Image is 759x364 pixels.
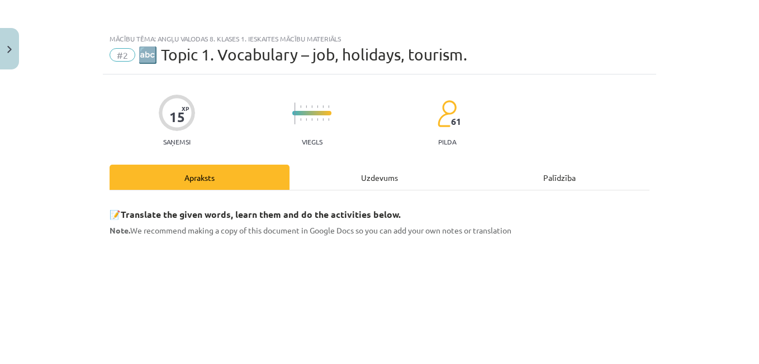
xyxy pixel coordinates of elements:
div: Palīdzība [469,165,649,190]
img: icon-short-line-57e1e144782c952c97e751825c79c345078a6d821885a25fce030b3d8c18986b.svg [306,105,307,108]
img: icon-short-line-57e1e144782c952c97e751825c79c345078a6d821885a25fce030b3d8c18986b.svg [311,105,312,108]
b: Translate the given words, learn them and do the activities below. [121,208,401,220]
img: students-c634bb4e5e11cddfef0936a35e636f08e4e9abd3cc4e673bd6f9a4125e45ecb1.svg [437,100,457,128]
div: 15 [169,109,185,125]
img: icon-short-line-57e1e144782c952c97e751825c79c345078a6d821885a25fce030b3d8c18986b.svg [317,105,318,108]
img: icon-short-line-57e1e144782c952c97e751825c79c345078a6d821885a25fce030b3d8c18986b.svg [317,118,318,121]
img: icon-short-line-57e1e144782c952c97e751825c79c345078a6d821885a25fce030b3d8c18986b.svg [322,105,324,108]
img: icon-short-line-57e1e144782c952c97e751825c79c345078a6d821885a25fce030b3d8c18986b.svg [328,105,329,108]
img: icon-short-line-57e1e144782c952c97e751825c79c345078a6d821885a25fce030b3d8c18986b.svg [300,105,301,108]
div: Uzdevums [290,165,469,190]
img: icon-short-line-57e1e144782c952c97e751825c79c345078a6d821885a25fce030b3d8c18986b.svg [328,118,329,121]
img: icon-short-line-57e1e144782c952c97e751825c79c345078a6d821885a25fce030b3d8c18986b.svg [300,118,301,121]
div: Mācību tēma: Angļu valodas 8. klases 1. ieskaites mācību materiāls [110,35,649,43]
span: We recommend making a copy of this document in Google Docs so you can add your own notes or trans... [110,225,511,235]
h3: 📝 [110,200,649,221]
p: Viegls [302,138,322,146]
img: icon-short-line-57e1e144782c952c97e751825c79c345078a6d821885a25fce030b3d8c18986b.svg [306,118,307,121]
img: icon-short-line-57e1e144782c952c97e751825c79c345078a6d821885a25fce030b3d8c18986b.svg [311,118,312,121]
img: icon-close-lesson-0947bae3869378f0d4975bcd49f059093ad1ed9edebbc8119c70593378902aed.svg [7,46,12,53]
span: 61 [451,116,461,127]
p: pilda [438,138,456,146]
span: 🔤 Topic 1. Vocabulary – job, holidays, tourism. [138,45,467,64]
span: #2 [110,48,135,62]
p: Saņemsi [159,138,195,146]
img: icon-short-line-57e1e144782c952c97e751825c79c345078a6d821885a25fce030b3d8c18986b.svg [322,118,324,121]
strong: Note. [110,225,130,235]
img: icon-long-line-d9ea69661e0d244f92f715978eff75569469978d946b2353a9bb055b3ed8787d.svg [295,102,296,124]
div: Apraksts [110,165,290,190]
span: XP [182,105,189,111]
